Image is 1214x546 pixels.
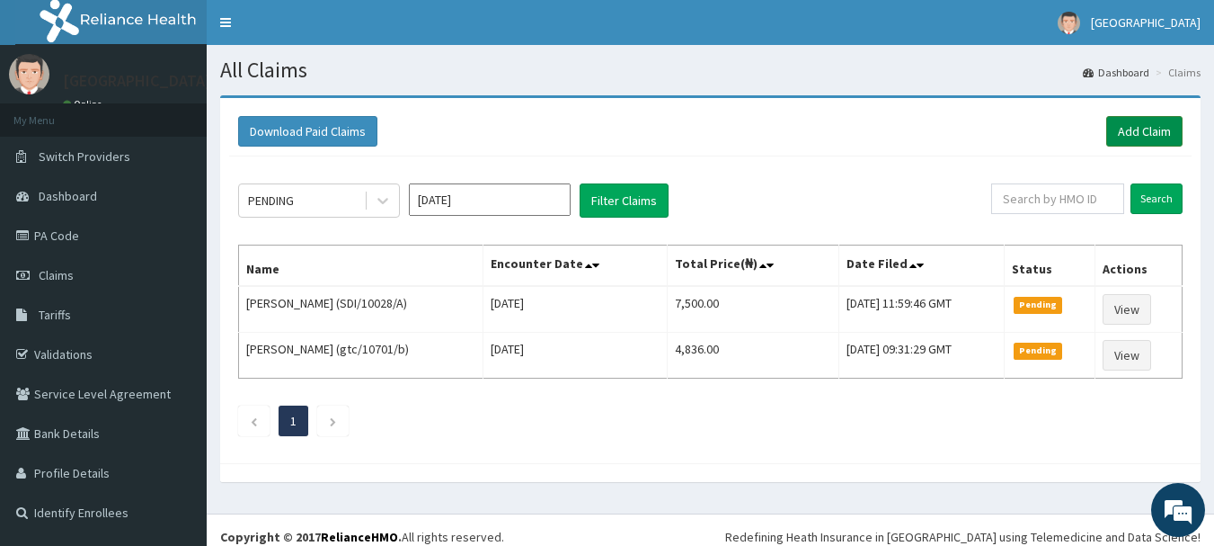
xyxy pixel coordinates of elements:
[668,246,839,287] th: Total Price(₦)
[1058,12,1080,34] img: User Image
[483,333,668,379] td: [DATE]
[220,529,402,545] strong: Copyright © 2017 .
[1094,246,1182,287] th: Actions
[1106,116,1183,147] a: Add Claim
[39,267,74,283] span: Claims
[1151,65,1201,80] li: Claims
[238,116,377,147] button: Download Paid Claims
[1014,297,1063,313] span: Pending
[725,528,1201,546] div: Redefining Heath Insurance in [GEOGRAPHIC_DATA] using Telemedicine and Data Science!
[1103,294,1151,325] a: View
[9,54,49,94] img: User Image
[991,183,1124,214] input: Search by HMO ID
[838,246,1004,287] th: Date Filed
[409,183,571,216] input: Select Month and Year
[1083,65,1149,80] a: Dashboard
[1014,343,1063,359] span: Pending
[838,333,1004,379] td: [DATE] 09:31:29 GMT
[483,246,668,287] th: Encounter Date
[63,98,106,111] a: Online
[321,529,398,545] a: RelianceHMO
[39,188,97,204] span: Dashboard
[239,286,483,333] td: [PERSON_NAME] (SDI/10028/A)
[329,413,337,429] a: Next page
[838,286,1004,333] td: [DATE] 11:59:46 GMT
[290,413,297,429] a: Page 1 is your current page
[668,286,839,333] td: 7,500.00
[668,333,839,379] td: 4,836.00
[580,183,669,218] button: Filter Claims
[220,58,1201,82] h1: All Claims
[1091,14,1201,31] span: [GEOGRAPHIC_DATA]
[39,148,130,165] span: Switch Providers
[483,286,668,333] td: [DATE]
[1103,340,1151,371] a: View
[239,246,483,287] th: Name
[1004,246,1094,287] th: Status
[1130,183,1183,214] input: Search
[248,192,294,210] div: PENDING
[63,73,211,89] p: [GEOGRAPHIC_DATA]
[250,413,258,429] a: Previous page
[239,333,483,379] td: [PERSON_NAME] (gtc/10701/b)
[39,307,71,323] span: Tariffs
